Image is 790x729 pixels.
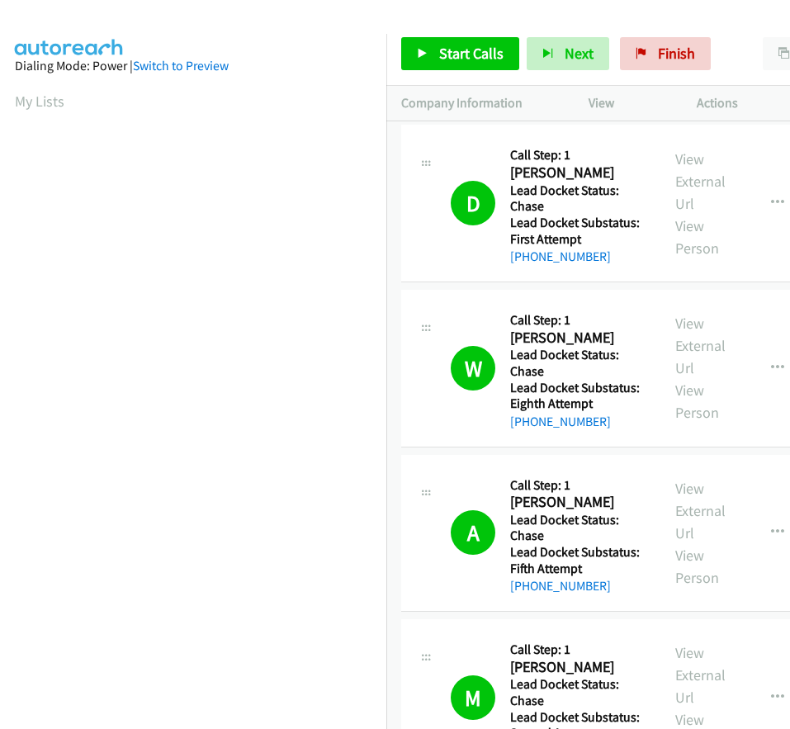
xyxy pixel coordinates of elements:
h5: Lead Docket Status: Chase [510,676,646,708]
a: Start Calls [401,37,519,70]
a: Switch to Preview [133,58,229,73]
h5: Lead Docket Substatus: First Attempt [510,215,646,247]
a: View External Url [675,643,726,707]
p: View [589,93,667,113]
a: View Person [675,216,719,258]
a: View External Url [675,479,726,542]
h2: [PERSON_NAME] [510,329,646,348]
h1: A [451,510,495,555]
a: [PHONE_NUMBER] [510,414,611,429]
h2: [PERSON_NAME] [510,658,646,677]
p: Actions [697,93,775,113]
h1: W [451,346,495,391]
a: [PHONE_NUMBER] [510,249,611,264]
a: View External Url [675,314,726,377]
h5: Call Step: 1 [510,641,646,658]
h5: Call Step: 1 [510,147,646,163]
p: Company Information [401,93,559,113]
a: View Person [675,546,719,587]
span: Finish [658,44,695,63]
iframe: Resource Center [742,299,790,430]
a: Finish [620,37,711,70]
h5: Lead Docket Status: Chase [510,512,646,544]
h1: D [451,181,495,225]
span: Next [565,44,594,63]
a: [PHONE_NUMBER] [510,578,611,594]
h5: Call Step: 1 [510,477,646,494]
h5: Lead Docket Status: Chase [510,182,646,215]
a: My Lists [15,92,64,111]
h5: Lead Docket Substatus: Eighth Attempt [510,380,646,412]
h2: [PERSON_NAME] [510,493,646,512]
h1: M [451,675,495,720]
span: Start Calls [439,44,504,63]
button: Next [527,37,609,70]
a: View Person [675,381,719,422]
h5: Lead Docket Status: Chase [510,347,646,379]
h5: Lead Docket Substatus: Fifth Attempt [510,544,646,576]
a: View External Url [675,149,726,213]
h2: [PERSON_NAME] [510,163,646,182]
div: Dialing Mode: Power | [15,56,371,76]
h5: Call Step: 1 [510,312,646,329]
